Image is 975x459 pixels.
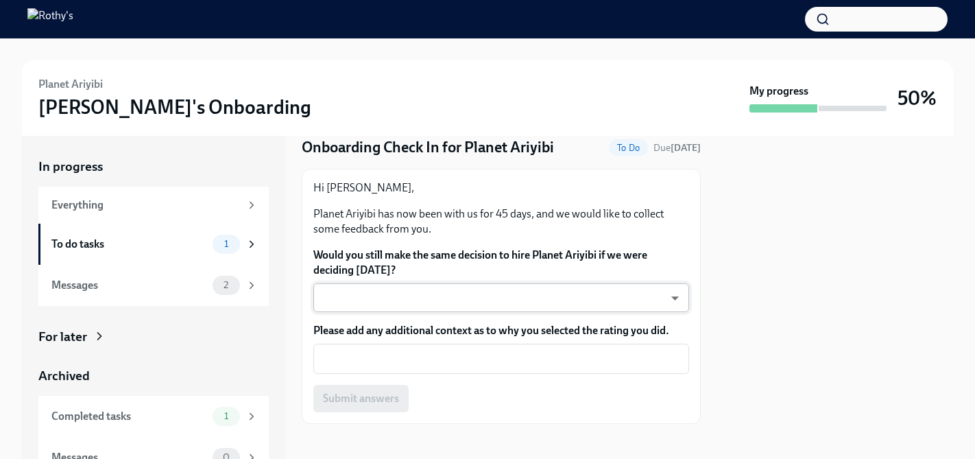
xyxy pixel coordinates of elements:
[38,367,269,385] a: Archived
[38,396,269,437] a: Completed tasks1
[749,84,808,99] strong: My progress
[653,142,701,154] span: Due
[216,411,237,421] span: 1
[313,323,689,338] label: Please add any additional context as to why you selected the rating you did.
[38,158,269,176] a: In progress
[898,86,937,110] h3: 50%
[38,224,269,265] a: To do tasks1
[671,142,701,154] strong: [DATE]
[215,280,237,290] span: 2
[51,278,207,293] div: Messages
[609,143,648,153] span: To Do
[51,409,207,424] div: Completed tasks
[216,239,237,249] span: 1
[313,180,689,196] p: Hi [PERSON_NAME],
[38,328,269,346] a: For later
[653,141,701,154] span: October 16th, 2025 09:00
[313,248,689,278] label: Would you still make the same decision to hire Planet Ariyibi if we were deciding [DATE]?
[38,265,269,306] a: Messages2
[27,8,73,30] img: Rothy's
[51,237,207,252] div: To do tasks
[38,95,311,119] h3: [PERSON_NAME]'s Onboarding
[313,207,689,237] p: Planet Ariyibi has now been with us for 45 days, and we would like to collect some feedback from ...
[38,77,103,92] h6: Planet Ariyibi
[313,283,689,312] div: ​
[38,328,87,346] div: For later
[38,187,269,224] a: Everything
[302,137,554,158] h4: Onboarding Check In for Planet Ariyibi
[51,198,240,213] div: Everything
